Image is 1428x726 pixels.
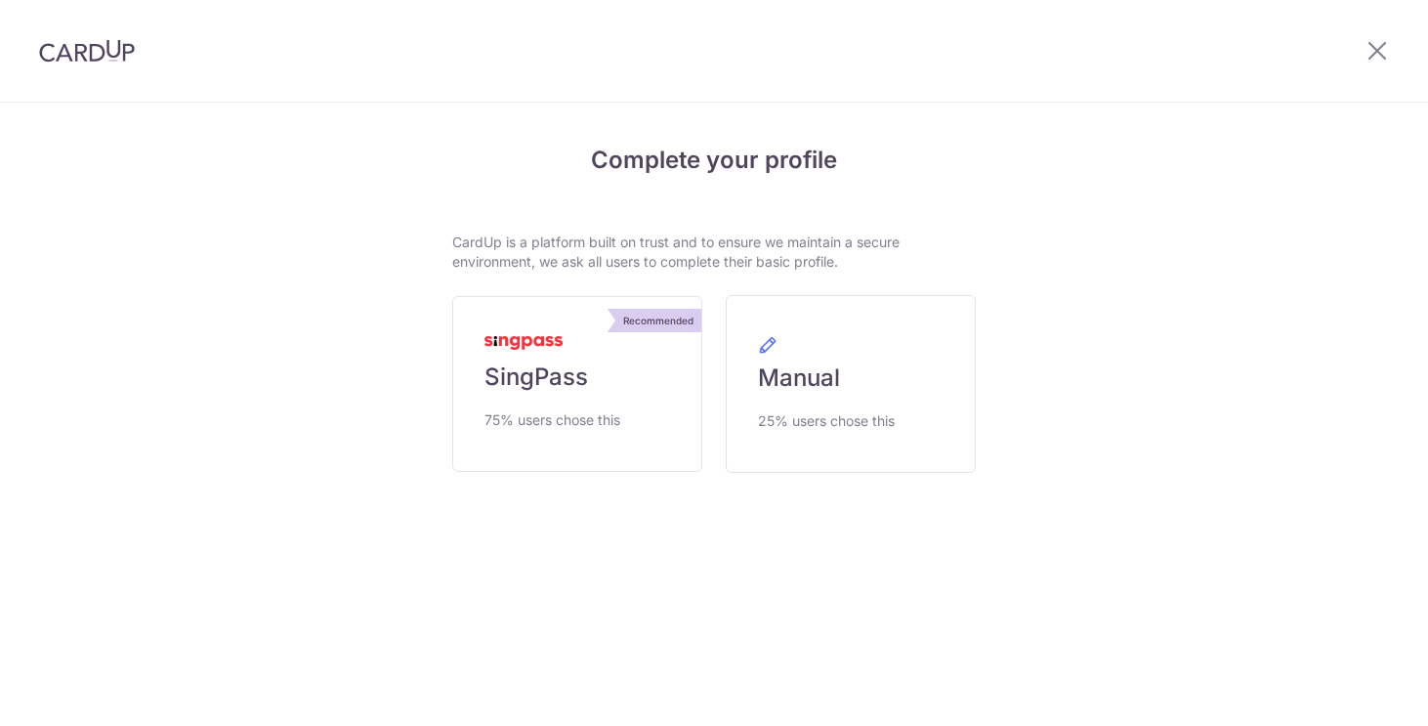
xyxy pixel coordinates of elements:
[452,296,702,472] a: Recommended SingPass 75% users chose this
[758,409,895,433] span: 25% users chose this
[726,295,976,473] a: Manual 25% users chose this
[758,363,840,394] span: Manual
[484,408,620,432] span: 75% users chose this
[484,362,588,393] span: SingPass
[615,309,701,332] div: Recommended
[452,233,976,272] p: CardUp is a platform built on trust and to ensure we maintain a secure environment, we ask all us...
[452,143,976,178] h4: Complete your profile
[39,39,135,63] img: CardUp
[484,336,563,350] img: MyInfoLogo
